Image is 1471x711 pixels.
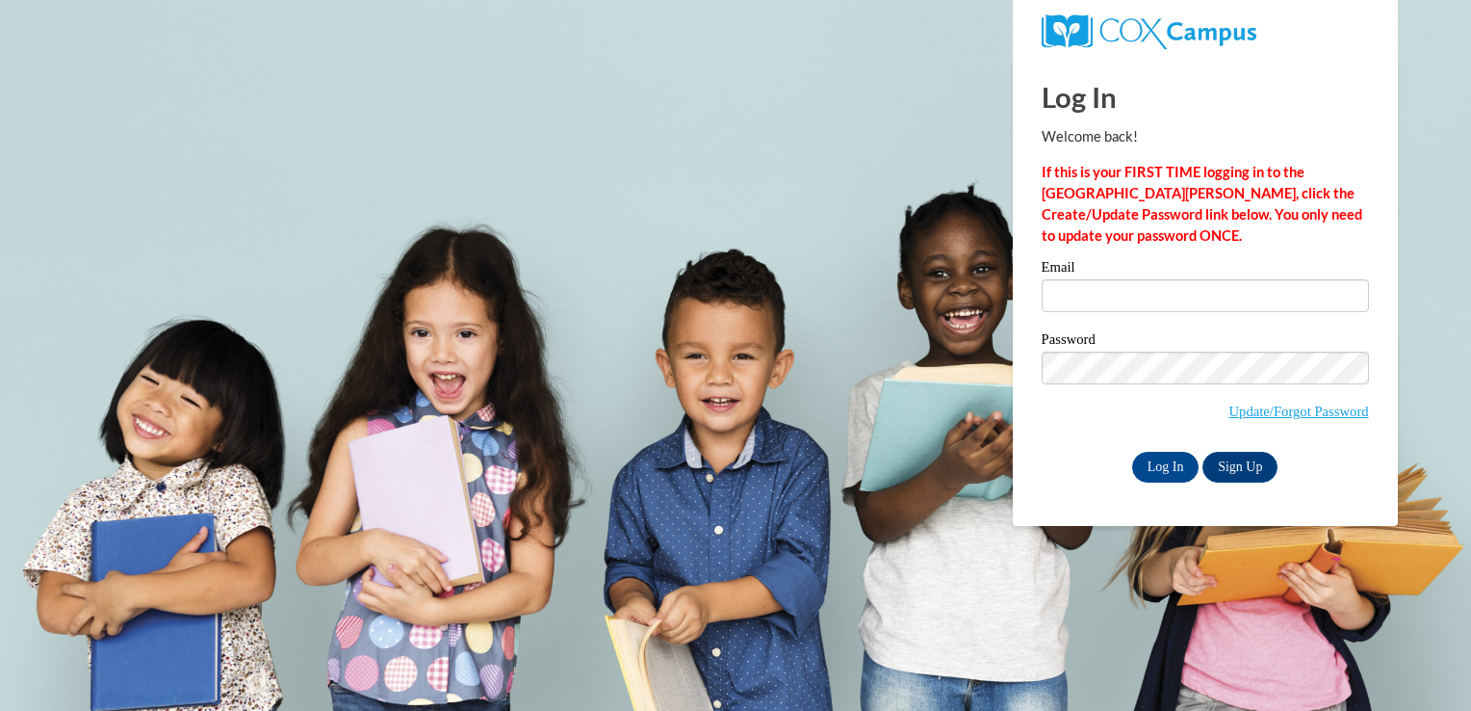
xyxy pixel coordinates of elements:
label: Email [1042,260,1369,279]
a: COX Campus [1042,22,1256,39]
img: COX Campus [1042,14,1256,49]
a: Update/Forgot Password [1229,404,1369,419]
label: Password [1042,332,1369,352]
p: Welcome back! [1042,126,1369,147]
strong: If this is your FIRST TIME logging in to the [GEOGRAPHIC_DATA][PERSON_NAME], click the Create/Upd... [1042,164,1362,244]
input: Log In [1132,452,1200,483]
a: Sign Up [1202,452,1277,483]
h1: Log In [1042,77,1369,117]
